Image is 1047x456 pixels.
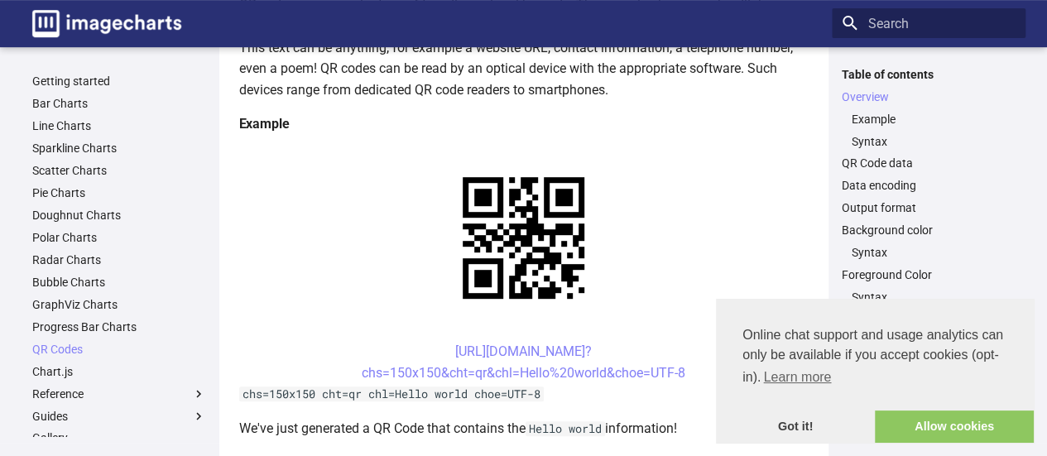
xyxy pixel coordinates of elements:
[32,118,206,133] a: Line Charts
[832,8,1025,38] input: Search
[842,178,1016,193] a: Data encoding
[842,223,1016,238] a: Background color
[26,3,188,44] a: Image-Charts documentation
[761,365,833,390] a: learn more about cookies
[32,430,206,445] a: Gallery
[32,208,206,223] a: Doughnut Charts
[852,112,1016,127] a: Example
[852,290,1016,305] a: Syntax
[239,386,544,401] code: chs=150x150 cht=qr chl=Hello world choe=UTF-8
[32,185,206,200] a: Pie Charts
[832,67,1025,328] nav: Table of contents
[32,409,206,424] label: Guides
[842,200,1016,215] a: Output format
[32,319,206,334] a: Progress Bar Charts
[32,386,206,401] label: Reference
[852,134,1016,149] a: Syntax
[362,343,685,381] a: [URL][DOMAIN_NAME]?chs=150x150&cht=qr&chl=Hello%20world&choe=UTF-8
[852,245,1016,260] a: Syntax
[32,230,206,245] a: Polar Charts
[842,156,1016,170] a: QR Code data
[742,325,1007,390] span: Online chat support and usage analytics can only be available if you accept cookies (opt-in).
[832,67,1025,82] label: Table of contents
[875,410,1034,444] a: allow cookies
[842,267,1016,282] a: Foreground Color
[32,342,206,357] a: QR Codes
[716,410,875,444] a: dismiss cookie message
[842,290,1016,305] nav: Foreground Color
[842,89,1016,104] a: Overview
[716,299,1034,443] div: cookieconsent
[32,297,206,312] a: GraphViz Charts
[239,418,809,439] p: We've just generated a QR Code that contains the information!
[434,148,613,328] img: chart
[32,252,206,267] a: Radar Charts
[526,421,605,436] code: Hello world
[32,275,206,290] a: Bubble Charts
[239,113,809,135] h4: Example
[32,364,206,379] a: Chart.js
[32,74,206,89] a: Getting started
[32,141,206,156] a: Sparkline Charts
[32,163,206,178] a: Scatter Charts
[32,10,181,37] img: logo
[32,96,206,111] a: Bar Charts
[842,112,1016,149] nav: Overview
[842,245,1016,260] nav: Background color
